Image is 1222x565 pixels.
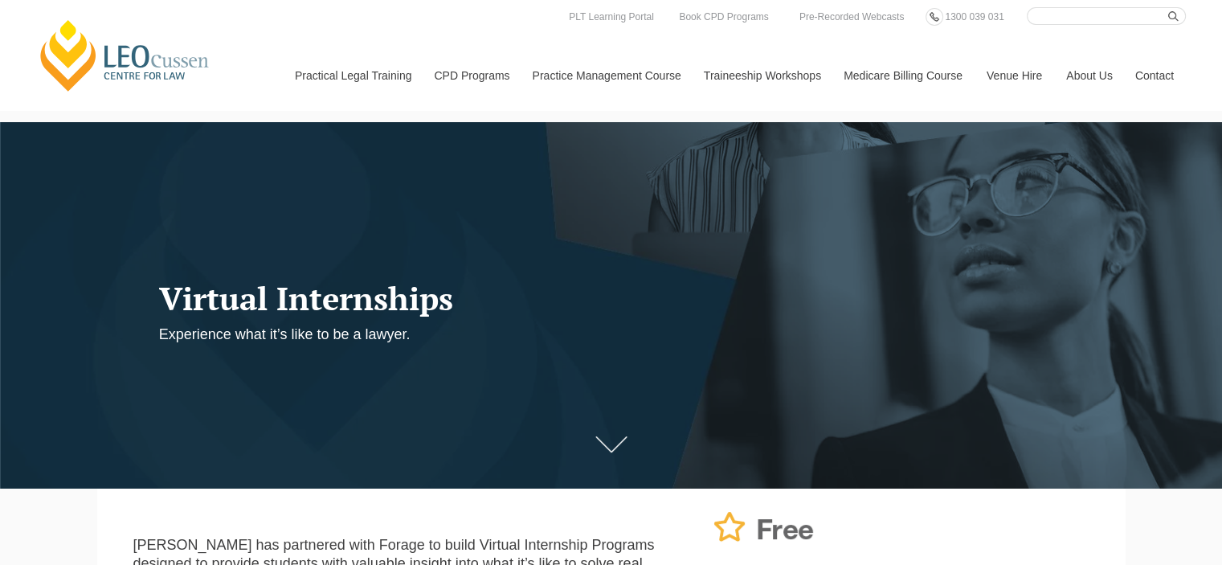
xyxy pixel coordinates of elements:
a: Contact [1123,41,1186,110]
p: Experience what it’s like to be a lawyer. [159,325,792,344]
a: Practical Legal Training [283,41,423,110]
a: Book CPD Programs [675,8,772,26]
h1: Virtual Internships [159,280,792,316]
a: Practice Management Course [521,41,692,110]
a: Traineeship Workshops [692,41,832,110]
a: 1300 039 031 [941,8,1007,26]
a: Pre-Recorded Webcasts [795,8,909,26]
a: About Us [1054,41,1123,110]
a: [PERSON_NAME] Centre for Law [36,18,214,93]
a: Venue Hire [975,41,1054,110]
span: 1300 039 031 [945,11,1003,23]
a: PLT Learning Portal [565,8,658,26]
a: CPD Programs [422,41,520,110]
a: Medicare Billing Course [832,41,975,110]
